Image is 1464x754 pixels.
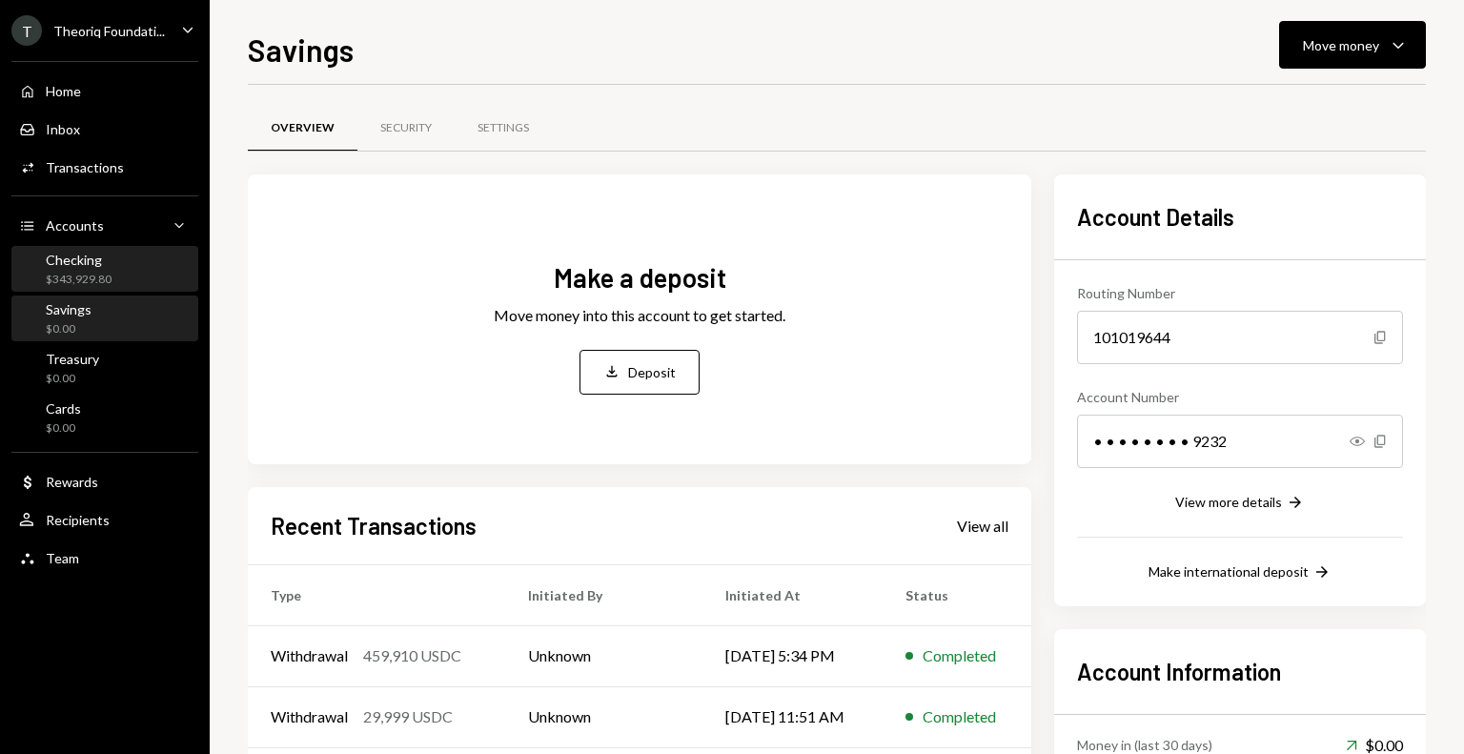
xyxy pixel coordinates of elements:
div: $0.00 [46,420,81,437]
div: 459,910 USDC [363,644,461,667]
h1: Savings [248,31,354,69]
a: Recipients [11,502,198,537]
div: Withdrawal [271,705,348,728]
a: Overview [248,104,357,153]
div: Inbox [46,121,80,137]
td: Unknown [505,625,702,686]
div: Savings [46,301,91,317]
div: Checking [46,252,112,268]
div: $343,929.80 [46,272,112,288]
a: Accounts [11,208,198,242]
div: Move money into this account to get started. [494,304,785,327]
td: [DATE] 5:34 PM [702,625,883,686]
div: Completed [923,644,996,667]
div: View all [957,517,1008,536]
a: Team [11,540,198,575]
div: Account Number [1077,387,1403,407]
div: Move money [1303,35,1379,55]
div: Deposit [628,362,676,382]
h2: Account Information [1077,656,1403,687]
div: Home [46,83,81,99]
div: Make international deposit [1149,563,1309,580]
div: Accounts [46,217,104,234]
div: T [11,15,42,46]
div: • • • • • • • • 9232 [1077,415,1403,468]
button: Deposit [579,350,700,395]
div: Recipients [46,512,110,528]
a: Home [11,73,198,108]
td: Unknown [505,686,702,747]
a: Savings$0.00 [11,295,198,341]
a: Cards$0.00 [11,395,198,440]
th: Type [248,564,505,625]
div: 29,999 USDC [363,705,453,728]
a: View all [957,515,1008,536]
div: Settings [478,120,529,136]
div: Routing Number [1077,283,1403,303]
div: Overview [271,120,335,136]
div: Withdrawal [271,644,348,667]
div: Cards [46,400,81,417]
div: $0.00 [46,371,99,387]
div: Rewards [46,474,98,490]
button: View more details [1175,493,1305,514]
div: $0.00 [46,321,91,337]
a: Inbox [11,112,198,146]
div: Security [380,120,432,136]
a: Treasury$0.00 [11,345,198,391]
div: 101019644 [1077,311,1403,364]
div: Team [46,550,79,566]
td: [DATE] 11:51 AM [702,686,883,747]
th: Status [883,564,1031,625]
a: Security [357,104,455,153]
div: Make a deposit [554,259,726,296]
th: Initiated At [702,564,883,625]
div: View more details [1175,494,1282,510]
a: Transactions [11,150,198,184]
a: Checking$343,929.80 [11,246,198,292]
div: Treasury [46,351,99,367]
th: Initiated By [505,564,702,625]
button: Make international deposit [1149,562,1332,583]
div: Theoriq Foundati... [53,23,165,39]
div: Transactions [46,159,124,175]
h2: Recent Transactions [271,510,477,541]
a: Settings [455,104,552,153]
div: Completed [923,705,996,728]
a: Rewards [11,464,198,499]
h2: Account Details [1077,201,1403,233]
button: Move money [1279,21,1426,69]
